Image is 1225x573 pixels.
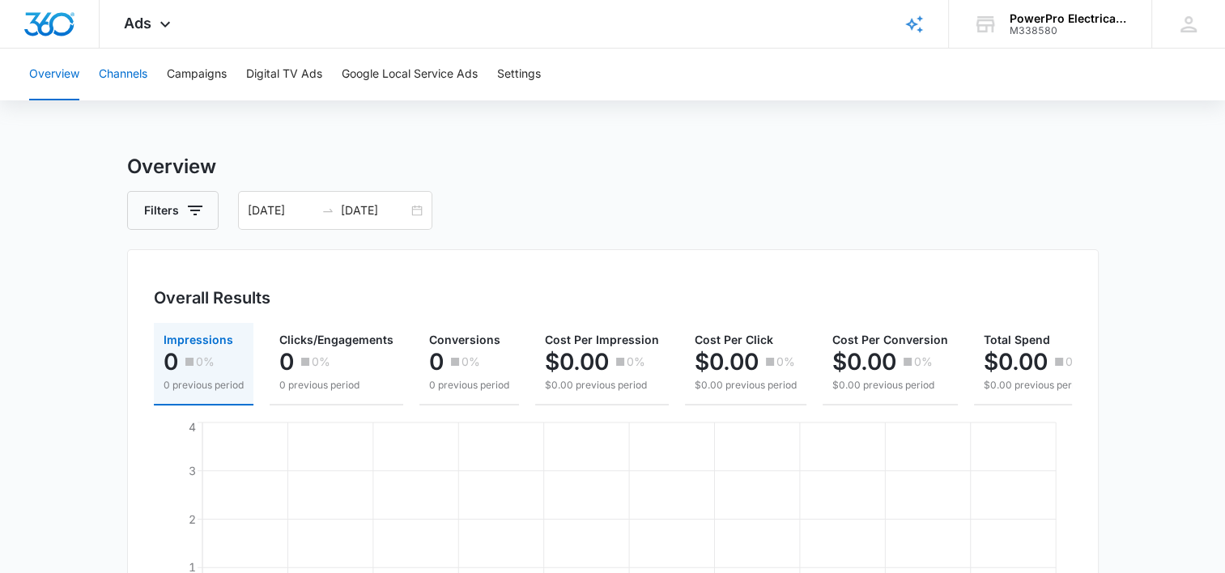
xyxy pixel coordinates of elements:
p: 0 [164,349,178,375]
p: $0.00 previous period [832,378,948,393]
span: Conversions [429,333,500,346]
button: Campaigns [167,49,227,100]
span: Total Spend [984,333,1050,346]
p: 0% [914,356,933,367]
span: Cost Per Conversion [832,333,948,346]
h3: Overall Results [154,286,270,310]
p: 0 previous period [279,378,393,393]
p: $0.00 [832,349,896,375]
p: 0 previous period [429,378,509,393]
div: account id [1010,25,1128,36]
p: 0 [429,349,444,375]
button: Filters [127,191,219,230]
input: Start date [248,202,315,219]
tspan: 3 [189,464,196,477]
span: swap-right [321,204,334,217]
p: 0 previous period [164,378,244,393]
p: 0% [312,356,330,367]
p: 0 [279,349,294,375]
span: Ads [124,15,151,32]
span: Cost Per Impression [545,333,659,346]
p: 0% [196,356,215,367]
button: Digital TV Ads [246,49,322,100]
h3: Overview [127,152,1099,181]
p: $0.00 [984,349,1048,375]
p: $0.00 previous period [695,378,797,393]
span: Impressions [164,333,233,346]
span: to [321,204,334,217]
p: 0% [462,356,480,367]
span: Clicks/Engagements [279,333,393,346]
p: 0% [1065,356,1084,367]
div: account name [1010,12,1128,25]
p: 0% [776,356,795,367]
tspan: 4 [189,419,196,433]
button: Google Local Service Ads [342,49,478,100]
button: Overview [29,49,79,100]
span: Cost Per Click [695,333,773,346]
input: End date [341,202,408,219]
tspan: 2 [189,511,196,525]
p: 0% [627,356,645,367]
button: Channels [99,49,147,100]
p: $0.00 previous period [984,378,1086,393]
p: $0.00 [545,349,609,375]
button: Settings [497,49,541,100]
p: $0.00 [695,349,759,375]
p: $0.00 previous period [545,378,659,393]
